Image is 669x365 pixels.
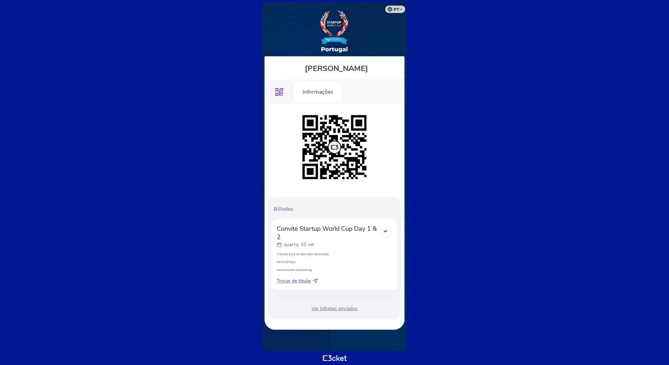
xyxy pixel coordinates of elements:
span: Trocar de titular [277,278,311,285]
div: Informações [294,81,343,103]
p: Inclui evento networking. [277,267,392,272]
img: 5c9b1d00ba254b82b4fbaadd5410db7b.png [299,112,370,183]
img: Startup World Cup Portugal [319,9,350,53]
div: Ver bilhetes enviados [271,305,398,312]
p: quarta, 10 set [284,241,314,248]
a: Informações [294,87,343,95]
span: Convite Startup World Cup Day 1 & 2 [277,224,379,241]
span: [PERSON_NAME] [305,63,368,74]
p: Bilhetes [274,205,398,213]
p: Inclui almoço. [277,259,392,264]
p: Convite para os dois dias do evento. [277,252,392,256]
